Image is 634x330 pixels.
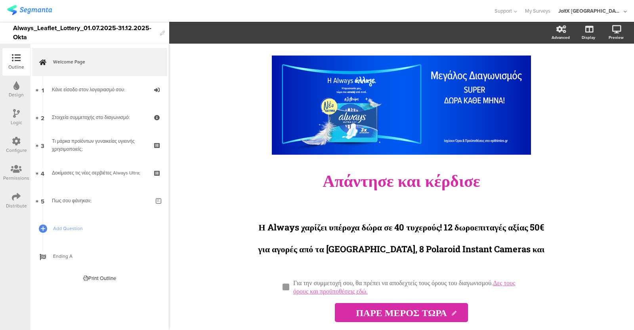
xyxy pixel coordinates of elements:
span: 3 [41,141,44,150]
div: JoltX [GEOGRAPHIC_DATA] [558,7,622,15]
div: Δοκίμασες τις νέες σερβιέτες Always Ultra; [52,169,147,177]
img: segmanta logo [7,5,52,15]
div: Outline [8,63,24,71]
span: Add Question [53,224,155,232]
div: Display [582,35,595,40]
div: Τι μάρκα προϊόντων γυναικείας υγιεινής χρησιμοποιείς; [52,137,147,153]
a: Ending A [32,242,167,270]
a: Δες τους όρους και προϋποθέσεις εδώ. [293,278,515,295]
a: 3 Τι μάρκα προϊόντων γυναικείας υγιεινής χρησιμοποιείς; [32,131,167,159]
div: Always_Leaflet_Lottery_01.07.2025-31.12.2025-Okta [13,22,156,44]
span: 1 [42,85,44,94]
a: Welcome Page [32,48,167,76]
div: Distribute [6,202,27,209]
div: Design [9,91,24,98]
input: Start [335,303,468,322]
span: Welcome Page [53,58,155,66]
div: Permissions [3,175,29,182]
div: Κάνε είσοδο στον λογαριασμό σου: [52,86,147,94]
div: Advanced [552,35,570,40]
div: Στοιχεία συμμετοχής στο διαγωνισμό: [52,113,147,121]
span: Η Always χαρίζει υπέροχα δώρα σε 40 τυχερούς! 12 δωροεπιταγές αξίας 50€ για αγορές από τα [GEOGRA... [258,221,545,276]
span: Απάντησε και κέρδισε [323,169,480,191]
a: 2 Στοιχεία συμμετοχής στο διαγωνισμό: [32,104,167,131]
span: Support [495,7,512,15]
div: Configure [6,147,27,154]
span: 4 [41,169,44,177]
div: Preview [609,35,624,40]
a: 1 Κάνε είσοδο στον λογαριασμό σου: [32,76,167,104]
div: Print Outline [83,274,116,282]
p: Για την συμμετοχή σου, θα πρέπει να αποδεχτείς τους όρους του διαγωνισμού. [293,278,516,295]
span: Ending A [53,252,155,260]
span: 2 [41,113,44,122]
div: Logic [11,119,22,126]
a: 4 Δοκίμασες τις νέες σερβιέτες Always Ultra; [32,159,167,187]
a: 5 Πως σου φάνηκαν; [32,187,167,215]
div: Πως σου φάνηκαν; [52,197,150,205]
span: 5 [41,196,44,205]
